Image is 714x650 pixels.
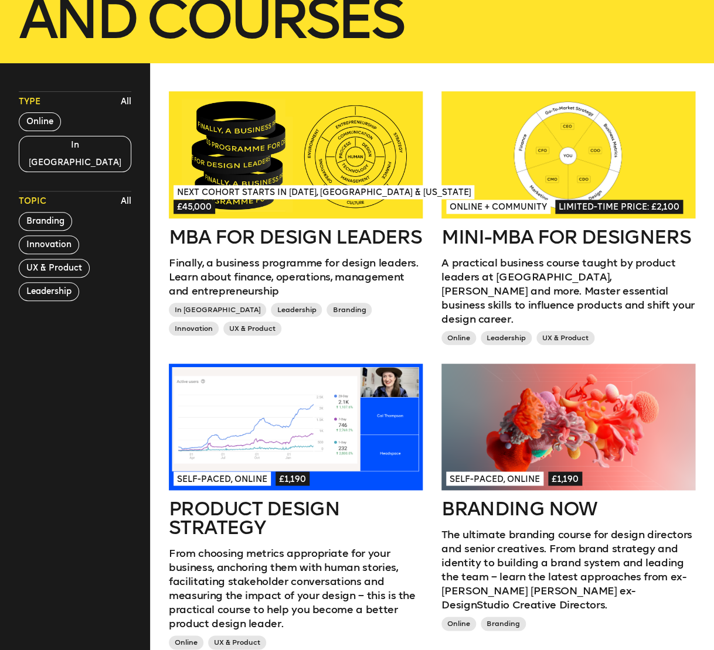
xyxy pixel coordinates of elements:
button: Innovation [19,235,79,254]
h2: Product Design Strategy [169,500,423,537]
span: Online [169,635,203,649]
span: Self-paced, Online [174,471,271,485]
span: Topic [19,196,46,207]
button: UX & Product [19,259,90,278]
span: Online [441,617,476,631]
button: Branding [19,212,72,231]
span: £1,190 [276,471,310,485]
span: £1,190 [548,471,582,485]
span: UX & Product [208,635,266,649]
span: Innovation [169,321,219,336]
p: From choosing metrics appropriate for your business, anchoring them with human stories, facilitat... [169,546,423,631]
h2: MBA for Design Leaders [169,228,423,247]
button: In [GEOGRAPHIC_DATA] [19,136,131,172]
span: In [GEOGRAPHIC_DATA] [169,303,266,317]
a: Next Cohort Starts in [DATE], [GEOGRAPHIC_DATA] & [US_STATE]£45,000MBA for Design LeadersFinally,... [169,91,423,340]
p: Finally, a business programme for design leaders. Learn about finance, operations, management and... [169,256,423,298]
button: Online [19,112,61,131]
span: £45,000 [174,200,215,214]
span: Branding [481,617,526,631]
span: Branding [327,303,372,317]
span: Leadership [481,331,532,345]
span: Online [441,331,476,345]
span: Online + Community [446,200,550,214]
span: Next Cohort Starts in [DATE], [GEOGRAPHIC_DATA] & [US_STATE] [174,185,474,199]
a: Online + CommunityLimited-time price: £2,100Mini-MBA for DesignersA practical business course tau... [441,91,695,350]
p: The ultimate branding course for design directors and senior creatives. From brand strategy and i... [441,528,695,612]
span: Limited-time price: £2,100 [555,200,683,214]
button: Leadership [19,282,79,301]
span: Self-paced, Online [446,471,543,485]
h2: Branding Now [441,500,695,518]
span: UX & Product [536,331,594,345]
a: Self-paced, Online£1,190Branding NowThe ultimate branding course for design directors and senior ... [441,364,695,636]
span: Type [19,96,40,108]
button: All [118,93,134,111]
span: Leadership [271,303,322,317]
p: A practical business course taught by product leaders at [GEOGRAPHIC_DATA], [PERSON_NAME] and mor... [441,256,695,326]
span: UX & Product [223,321,281,336]
button: All [118,193,134,210]
h2: Mini-MBA for Designers [441,228,695,247]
